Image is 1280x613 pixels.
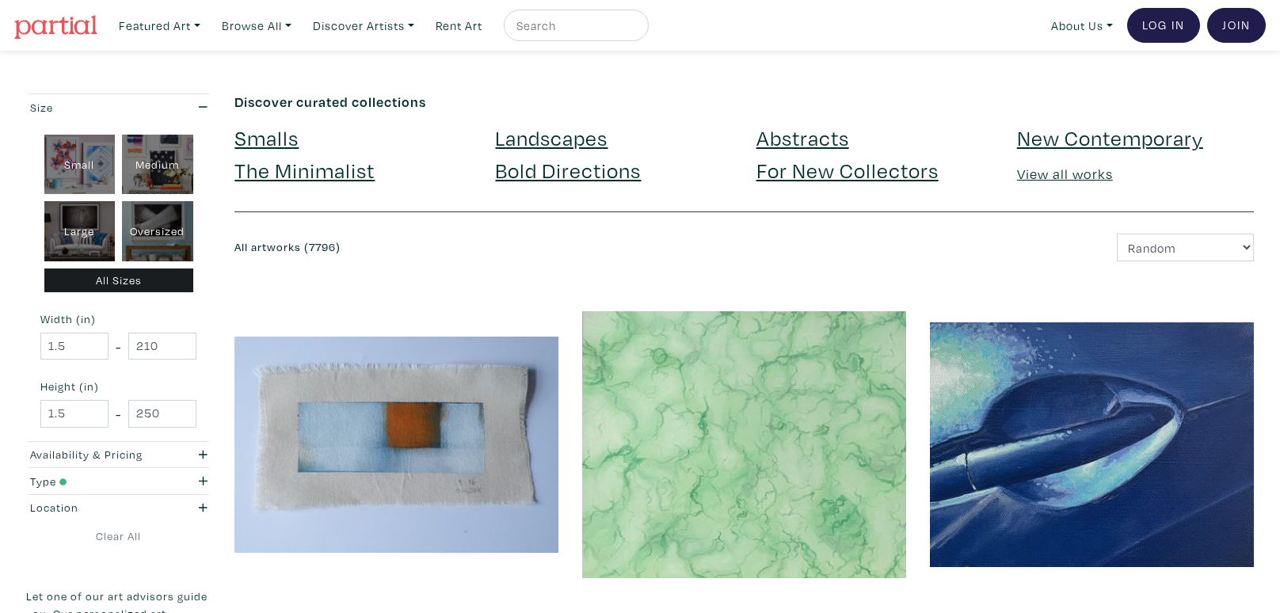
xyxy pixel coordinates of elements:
a: View all works [1017,165,1113,183]
a: The Minimalist [234,156,375,184]
a: Abstracts [756,124,849,151]
a: Bold Directions [495,156,641,184]
a: Rent Art [429,10,490,42]
a: About Us [1044,10,1120,42]
div: Large [44,201,116,261]
a: Discover Artists [306,10,421,42]
a: Join [1207,8,1266,43]
div: Small [44,135,116,195]
a: Clear All [26,527,211,545]
div: Oversized [122,201,193,261]
span: - [116,336,121,357]
span: - [116,403,121,425]
button: Type [26,468,211,494]
a: Featured Art [112,10,208,42]
a: Browse All [215,10,299,42]
div: Location [30,499,158,516]
a: Smalls [234,124,299,151]
div: Size [30,99,158,116]
button: Size [26,94,211,120]
button: Location [26,495,211,521]
a: Landscapes [495,124,608,151]
a: For New Collectors [756,156,939,184]
small: Height (in) [40,381,196,392]
input: Search [515,16,634,36]
a: Log In [1127,8,1200,43]
h6: Discover curated collections [234,93,1254,111]
small: Width (in) [40,314,196,325]
h6: All artworks (7796) [234,241,732,254]
div: All Sizes [44,268,193,293]
div: Availability & Pricing [30,446,158,463]
div: Type [30,473,158,490]
div: Medium [122,135,193,195]
button: Availability & Pricing [26,442,211,468]
a: New Contemporary [1017,124,1203,151]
